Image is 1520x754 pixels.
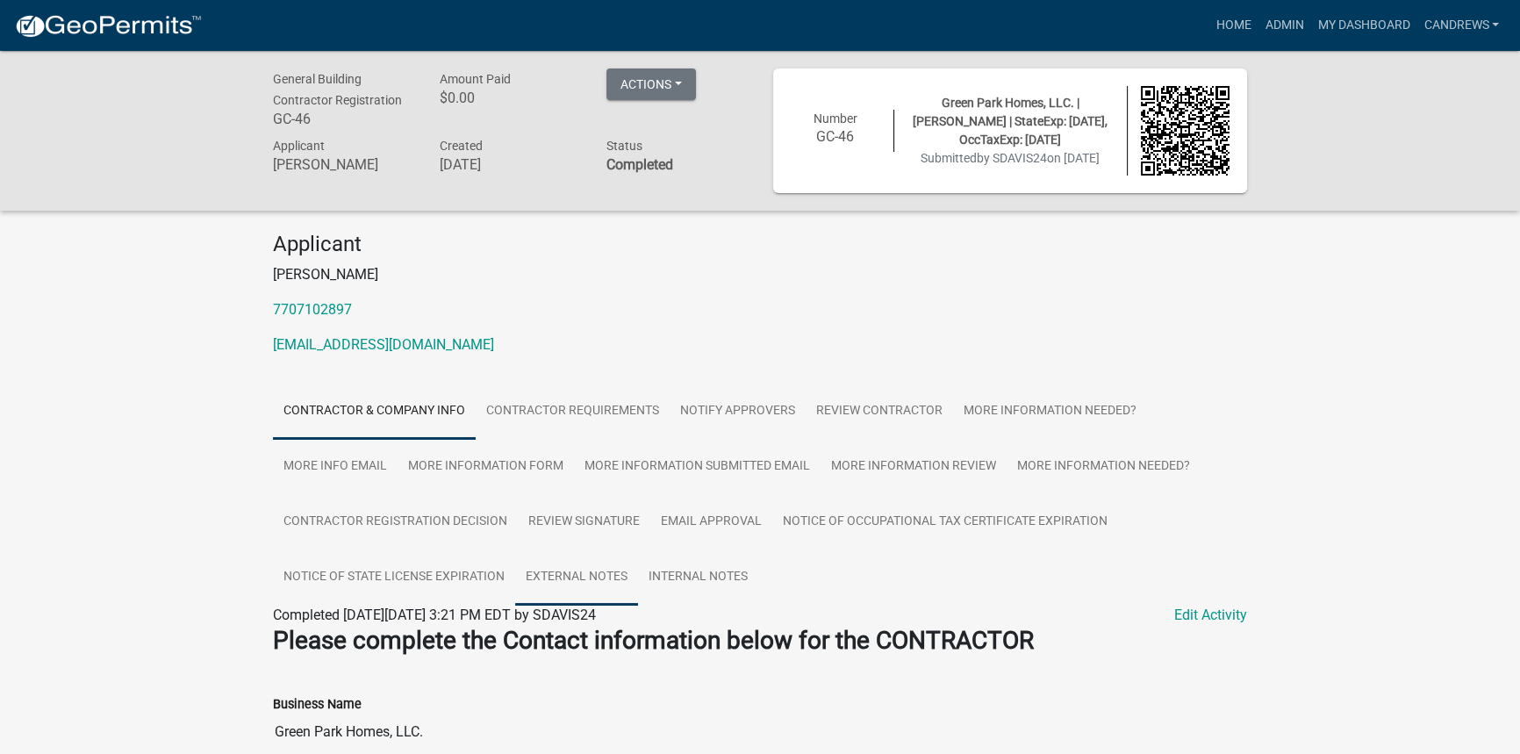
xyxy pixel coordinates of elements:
[1007,439,1201,495] a: More Information Needed?
[273,72,402,107] span: General Building Contractor Registration
[806,384,953,440] a: Review Contractor
[398,439,574,495] a: More Information Form
[606,139,642,153] span: Status
[977,151,1047,165] span: by SDAVIS24
[1208,9,1258,42] a: Home
[440,156,580,173] h6: [DATE]
[273,336,494,353] a: [EMAIL_ADDRESS][DOMAIN_NAME]
[670,384,806,440] a: Notify Approvers
[515,549,638,606] a: External Notes
[953,384,1147,440] a: More Information Needed?
[273,439,398,495] a: More Info Email
[1174,605,1247,626] a: Edit Activity
[273,607,596,623] span: Completed [DATE][DATE] 3:21 PM EDT by SDAVIS24
[574,439,821,495] a: More Information Submitted Email
[273,139,325,153] span: Applicant
[273,494,518,550] a: Contractor Registration Decision
[518,494,650,550] a: Review Signature
[1310,9,1416,42] a: My Dashboard
[273,264,1247,285] p: [PERSON_NAME]
[273,232,1247,257] h4: Applicant
[814,111,857,126] span: Number
[772,494,1118,550] a: Notice of Occupational Tax Certificate Expiration
[921,151,1100,165] span: Submitted on [DATE]
[273,549,515,606] a: Notice of State License Expiration
[913,96,1108,147] span: Green Park Homes, LLC. | [PERSON_NAME] | StateExp: [DATE], OccTaxExp: [DATE]
[273,156,413,173] h6: [PERSON_NAME]
[606,68,696,100] button: Actions
[1258,9,1310,42] a: Admin
[606,156,673,173] strong: Completed
[1141,86,1230,176] img: QR code
[821,439,1007,495] a: More Information Review
[476,384,670,440] a: Contractor Requirements
[638,549,758,606] a: Internal Notes
[440,72,511,86] span: Amount Paid
[273,699,362,711] label: Business Name
[273,626,1034,655] strong: Please complete the Contact information below for the CONTRACTOR
[650,494,772,550] a: Email Approval
[440,90,580,106] h6: $0.00
[273,111,413,127] h6: GC-46
[440,139,483,153] span: Created
[1416,9,1506,42] a: candrews
[273,301,352,318] a: 7707102897
[791,128,880,145] h6: GC-46
[273,384,476,440] a: Contractor & Company Info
